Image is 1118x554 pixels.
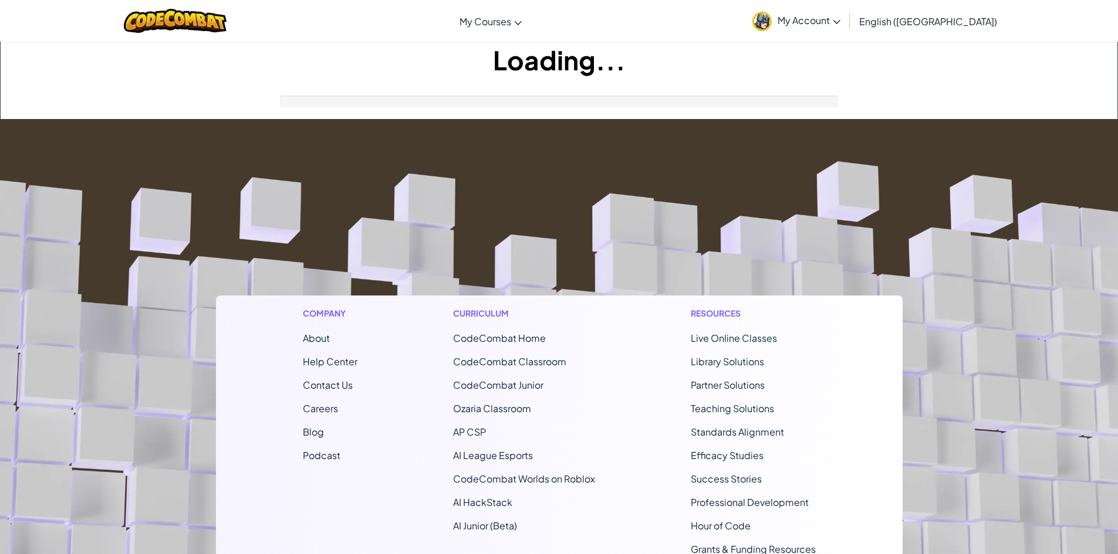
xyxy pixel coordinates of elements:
a: Partner Solutions [691,379,765,391]
span: My Account [778,14,840,26]
a: Hour of Code [691,519,751,532]
img: avatar [752,12,772,31]
span: My Courses [460,15,511,28]
h1: Company [303,307,357,320]
a: Success Stories [691,473,762,485]
a: About [303,332,330,344]
a: My Courses [454,5,528,37]
a: AP CSP [453,426,486,438]
a: My Account [747,2,846,39]
a: Careers [303,402,338,414]
h1: Loading... [1,42,1117,78]
a: AI HackStack [453,496,512,508]
a: Blog [303,426,324,438]
span: CodeCombat Home [453,332,546,344]
a: CodeCombat Junior [453,379,543,391]
a: Help Center [303,355,357,368]
a: Library Solutions [691,355,764,368]
h1: Resources [691,307,816,320]
span: Contact Us [303,379,353,391]
a: Standards Alignment [691,426,784,438]
a: Professional Development [691,496,809,508]
a: Efficacy Studies [691,449,764,461]
a: English ([GEOGRAPHIC_DATA]) [853,5,1003,37]
a: Teaching Solutions [691,402,774,414]
a: Podcast [303,449,340,461]
a: CodeCombat Worlds on Roblox [453,473,595,485]
a: CodeCombat Classroom [453,355,566,368]
a: AI Junior (Beta) [453,519,517,532]
h1: Curriculum [453,307,595,320]
a: Ozaria Classroom [453,402,531,414]
img: CodeCombat logo [124,9,227,33]
a: Live Online Classes [691,332,777,344]
span: English ([GEOGRAPHIC_DATA]) [859,15,997,28]
a: AI League Esports [453,449,533,461]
